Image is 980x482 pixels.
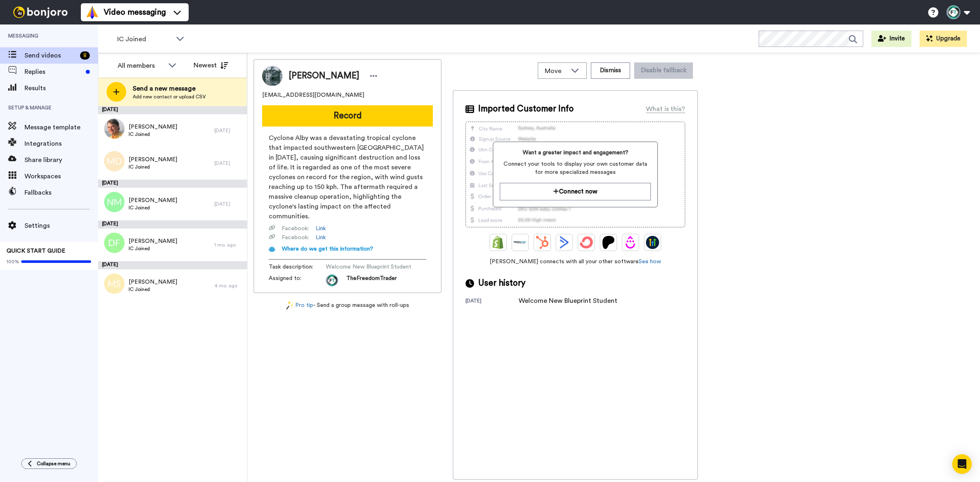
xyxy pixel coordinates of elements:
[104,233,125,253] img: df.png
[952,454,972,474] div: Open Intercom Messenger
[104,118,125,139] img: ea761ca6-606b-4188-af95-5dddf9020a48.jpg
[104,7,166,18] span: Video messaging
[24,188,98,198] span: Fallbacks
[289,70,359,82] span: [PERSON_NAME]
[214,160,243,167] div: [DATE]
[24,122,98,132] span: Message template
[214,127,243,134] div: [DATE]
[24,139,98,149] span: Integrations
[500,149,650,157] span: Want a greater impact and engagement?
[7,258,19,265] span: 100%
[214,201,243,207] div: [DATE]
[104,151,125,171] img: md.png
[98,220,247,229] div: [DATE]
[24,171,98,181] span: Workspaces
[316,224,326,233] a: Link
[129,196,177,204] span: [PERSON_NAME]
[316,233,326,242] a: Link
[21,458,77,469] button: Collapse menu
[80,51,90,60] div: 8
[269,133,426,221] span: Cyclone Alby was a devastating tropical cyclone that impacted southwestern [GEOGRAPHIC_DATA] in [...
[129,131,177,138] span: IC Joined
[269,263,326,271] span: Task description :
[634,62,693,79] button: Disable fallback
[624,236,637,249] img: Drip
[326,263,411,271] span: Welcome New Blueprint Student
[129,123,177,131] span: [PERSON_NAME]
[262,66,283,86] img: Image of Alby Flood
[519,296,617,306] div: Welcome New Blueprint Student
[24,67,82,77] span: Replies
[262,105,433,127] button: Record
[478,277,526,289] span: User history
[104,192,125,212] img: nm.png
[920,31,967,47] button: Upgrade
[7,248,65,254] span: QUICK START GUIDE
[346,274,397,287] span: TheFreedomTrader
[262,91,364,99] span: [EMAIL_ADDRESS][DOMAIN_NAME]
[117,34,172,44] span: IC Joined
[282,246,373,252] span: Where do we get this information?
[269,274,326,287] span: Assigned to:
[129,286,177,293] span: IC Joined
[104,273,125,294] img: ms.png
[214,242,243,248] div: 1 mo. ago
[514,236,527,249] img: Ontraport
[500,183,650,200] button: Connect now
[129,237,177,245] span: [PERSON_NAME]
[282,224,309,233] span: Facebook :
[133,93,206,100] span: Add new contact or upload CSV
[187,57,234,73] button: Newest
[500,160,650,176] span: Connect your tools to display your own customer data for more specialized messages
[24,51,77,60] span: Send videos
[133,84,206,93] span: Send a new message
[558,236,571,249] img: ActiveCampaign
[465,258,685,266] span: [PERSON_NAME] connects with all your other software
[98,106,247,114] div: [DATE]
[24,221,98,231] span: Settings
[286,301,294,310] img: magic-wand.svg
[24,83,98,93] span: Results
[602,236,615,249] img: Patreon
[129,164,177,170] span: IC Joined
[465,298,519,306] div: [DATE]
[646,104,685,114] div: What is this?
[118,61,164,71] div: All members
[536,236,549,249] img: Hubspot
[326,274,338,287] img: aa511383-47eb-4547-b70f-51257f42bea2-1630295480.jpg
[591,62,630,79] button: Dismiss
[98,261,247,269] div: [DATE]
[492,236,505,249] img: Shopify
[478,103,574,115] span: Imported Customer Info
[282,233,309,242] span: Facebook :
[639,259,661,264] a: See how
[129,245,177,252] span: IC Joined
[129,204,177,211] span: IC Joined
[98,180,247,188] div: [DATE]
[254,301,441,310] div: - Send a group message with roll-ups
[37,460,70,467] span: Collapse menu
[10,7,71,18] img: bj-logo-header-white.svg
[214,282,243,289] div: 4 mo. ago
[646,236,659,249] img: GoHighLevel
[129,278,177,286] span: [PERSON_NAME]
[871,31,911,47] button: Invite
[129,155,177,164] span: [PERSON_NAME]
[86,6,99,19] img: vm-color.svg
[545,66,567,76] span: Move
[580,236,593,249] img: ConvertKit
[24,155,98,165] span: Share library
[286,301,313,310] a: Pro tip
